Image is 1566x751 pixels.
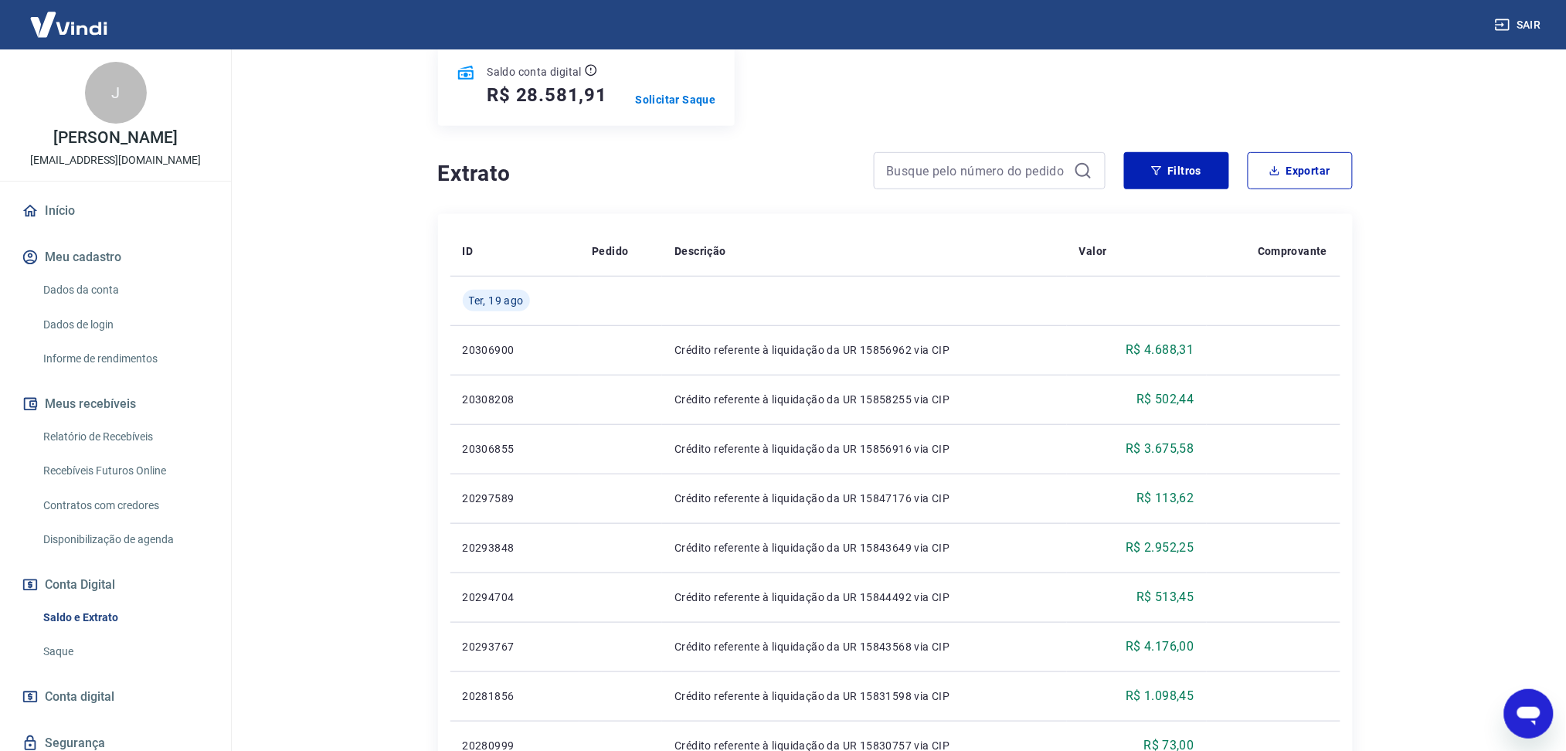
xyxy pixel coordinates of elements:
[674,392,1055,407] p: Crédito referente à liquidação da UR 15858255 via CIP
[674,540,1055,556] p: Crédito referente à liquidação da UR 15843649 via CIP
[1079,243,1107,259] p: Valor
[636,92,716,107] a: Solicitar Saque
[45,686,114,708] span: Conta digital
[1258,243,1327,259] p: Comprovante
[438,158,855,189] h4: Extrato
[1126,687,1194,705] p: R$ 1.098,45
[463,441,568,457] p: 20306855
[463,392,568,407] p: 20308208
[37,455,212,487] a: Recebíveis Futuros Online
[37,343,212,375] a: Informe de rendimentos
[37,309,212,341] a: Dados de login
[1126,539,1194,557] p: R$ 2.952,25
[674,342,1055,358] p: Crédito referente à liquidação da UR 15856962 via CIP
[674,243,726,259] p: Descrição
[463,639,568,654] p: 20293767
[1126,440,1194,458] p: R$ 3.675,58
[463,540,568,556] p: 20293848
[674,590,1055,605] p: Crédito referente à liquidação da UR 15844492 via CIP
[1248,152,1353,189] button: Exportar
[37,636,212,668] a: Saque
[887,159,1068,182] input: Busque pelo número do pedido
[37,602,212,634] a: Saldo e Extrato
[53,130,177,146] p: [PERSON_NAME]
[674,491,1055,506] p: Crédito referente à liquidação da UR 15847176 via CIP
[1126,637,1194,656] p: R$ 4.176,00
[1492,11,1547,39] button: Sair
[674,688,1055,704] p: Crédito referente à liquidação da UR 15831598 via CIP
[487,83,608,107] h5: R$ 28.581,91
[1126,341,1194,359] p: R$ 4.688,31
[592,243,628,259] p: Pedido
[674,639,1055,654] p: Crédito referente à liquidação da UR 15843568 via CIP
[1124,152,1229,189] button: Filtros
[85,62,147,124] div: J
[1504,689,1554,739] iframe: Botão para abrir a janela de mensagens
[463,688,568,704] p: 20281856
[19,680,212,714] a: Conta digital
[30,152,201,168] p: [EMAIL_ADDRESS][DOMAIN_NAME]
[19,194,212,228] a: Início
[463,243,474,259] p: ID
[37,274,212,306] a: Dados da conta
[1136,390,1194,409] p: R$ 502,44
[37,524,212,556] a: Disponibilização de agenda
[674,441,1055,457] p: Crédito referente à liquidação da UR 15856916 via CIP
[1136,489,1194,508] p: R$ 113,62
[1136,588,1194,607] p: R$ 513,45
[463,590,568,605] p: 20294704
[19,1,119,48] img: Vindi
[19,240,212,274] button: Meu cadastro
[469,293,524,308] span: Ter, 19 ago
[19,568,212,602] button: Conta Digital
[37,490,212,522] a: Contratos com credores
[37,421,212,453] a: Relatório de Recebíveis
[463,491,568,506] p: 20297589
[463,342,568,358] p: 20306900
[19,387,212,421] button: Meus recebíveis
[487,64,583,80] p: Saldo conta digital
